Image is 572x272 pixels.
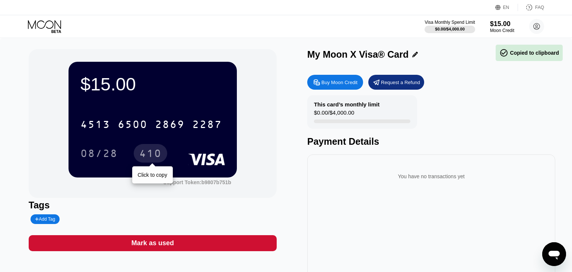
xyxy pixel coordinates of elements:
div: Buy Moon Credit [321,79,357,86]
div: You have no transactions yet [313,166,549,187]
div: Mark as used [131,239,174,247]
div: Add Tag [31,214,60,224]
div: 08/28 [80,148,118,160]
div: Support Token:b9807b751b [163,179,231,185]
div: My Moon X Visa® Card [307,49,409,60]
div: $0.00 / $4,000.00 [314,109,354,119]
div: 2869 [155,119,185,131]
div: FAQ [535,5,544,10]
div: Click to copy [138,172,167,178]
div: Moon Credit [490,28,514,33]
div: Add Tag [35,217,55,222]
div: Support Token: b9807b751b [163,179,231,185]
div: Visa Monthly Spend Limit [425,20,475,25]
div: Copied to clipboard [499,48,559,57]
div: 4513650028692287 [76,115,226,134]
div: This card’s monthly limit [314,101,379,108]
div: Mark as used [29,235,277,251]
div: FAQ [518,4,544,11]
div: Payment Details [307,136,555,147]
span:  [499,48,508,57]
div: 08/28 [75,144,123,163]
div: Request a Refund [368,75,424,90]
div: EN [495,4,518,11]
div: 6500 [118,119,147,131]
div: Tags [29,200,277,211]
div: 410 [134,144,167,163]
div: Visa Monthly Spend Limit$0.00/$4,000.00 [425,20,475,33]
div: $15.00 [490,20,514,28]
div: Buy Moon Credit [307,75,363,90]
div: $15.00 [80,74,225,95]
div: 4513 [80,119,110,131]
div: Request a Refund [381,79,420,86]
div: 410 [139,148,162,160]
div: 2287 [192,119,222,131]
div: $15.00Moon Credit [490,20,514,33]
iframe: Button to launch messaging window [542,242,566,266]
div: EN [503,5,509,10]
div: $0.00 / $4,000.00 [435,27,465,31]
